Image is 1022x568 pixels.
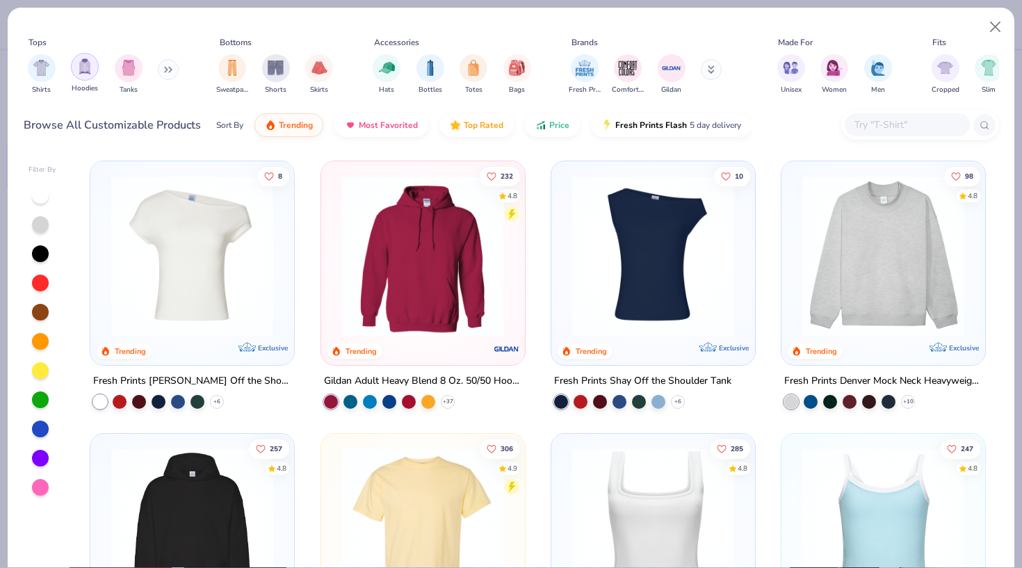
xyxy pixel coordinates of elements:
[612,54,644,95] button: filter button
[871,85,885,95] span: Men
[216,54,248,95] button: filter button
[503,54,531,95] button: filter button
[795,175,971,337] img: f5d85501-0dbb-4ee4-b115-c08fa3845d83
[783,60,799,76] img: Unisex Image
[265,120,276,131] img: trending.gif
[466,60,481,76] img: Totes Image
[781,85,802,95] span: Unisex
[975,54,1003,95] button: filter button
[120,85,138,95] span: Tanks
[265,85,286,95] span: Shorts
[28,54,56,95] div: filter for Shirts
[569,54,601,95] button: filter button
[549,120,569,131] span: Price
[373,54,400,95] button: filter button
[949,343,979,352] span: Exclusive
[571,36,598,49] div: Brands
[29,36,47,49] div: Tops
[569,85,601,95] span: Fresh Prints
[33,60,49,76] img: Shirts Image
[961,446,973,453] span: 247
[932,54,959,95] div: filter for Cropped
[820,54,848,95] div: filter for Women
[975,54,1003,95] div: filter for Slim
[450,120,461,131] img: TopRated.gif
[71,54,99,95] button: filter button
[940,439,980,459] button: Like
[254,113,323,137] button: Trending
[257,166,289,186] button: Like
[503,54,531,95] div: filter for Bags
[784,373,982,390] div: Fresh Prints Denver Mock Neck Heavyweight Sweatshirt
[777,54,805,95] button: filter button
[310,85,328,95] span: Skirts
[493,335,521,363] img: Gildan logo
[29,165,56,175] div: Filter By
[262,54,290,95] button: filter button
[853,117,960,133] input: Try "T-Shirt"
[216,119,243,131] div: Sort By
[373,54,400,95] div: filter for Hats
[932,36,946,49] div: Fits
[442,398,453,406] span: + 37
[710,439,750,459] button: Like
[735,172,743,179] span: 10
[658,54,686,95] button: filter button
[115,54,143,95] div: filter for Tanks
[419,85,442,95] span: Bottles
[359,120,418,131] span: Most Favorited
[115,54,143,95] button: filter button
[525,113,580,137] button: Price
[93,373,291,390] div: Fresh Prints [PERSON_NAME] Off the Shoulder Top
[507,190,517,201] div: 4.8
[460,54,487,95] div: filter for Totes
[374,36,419,49] div: Accessories
[731,446,743,453] span: 285
[121,60,136,76] img: Tanks Image
[335,175,511,337] img: 01756b78-01f6-4cc6-8d8a-3c30c1a0c8ac
[270,446,282,453] span: 257
[262,54,290,95] div: filter for Shorts
[674,398,681,406] span: + 6
[334,113,428,137] button: Most Favorited
[820,54,848,95] button: filter button
[24,117,201,133] div: Browse All Customizable Products
[864,54,892,95] div: filter for Men
[601,120,613,131] img: flash.gif
[864,54,892,95] button: filter button
[465,85,482,95] span: Totes
[777,54,805,95] div: filter for Unisex
[279,120,313,131] span: Trending
[615,120,687,131] span: Fresh Prints Flash
[714,166,750,186] button: Like
[690,117,741,133] span: 5 day delivery
[277,464,286,474] div: 4.8
[479,166,519,186] button: Like
[617,58,638,79] img: Comfort Colors Image
[216,85,248,95] span: Sweatpants
[249,439,289,459] button: Like
[981,60,996,76] img: Slim Image
[612,54,644,95] div: filter for Comfort Colors
[500,172,512,179] span: 232
[104,175,280,337] img: a1c94bf0-cbc2-4c5c-96ec-cab3b8502a7f
[77,58,92,74] img: Hoodies Image
[416,54,444,95] button: filter button
[305,54,333,95] button: filter button
[719,343,749,352] span: Exclusive
[72,83,98,94] span: Hoodies
[982,14,1009,40] button: Close
[509,60,524,76] img: Bags Image
[574,58,595,79] img: Fresh Prints Image
[738,464,747,474] div: 4.8
[500,446,512,453] span: 306
[661,85,681,95] span: Gildan
[439,113,514,137] button: Top Rated
[71,53,99,94] div: filter for Hoodies
[612,85,644,95] span: Comfort Colors
[565,175,741,337] img: 5716b33b-ee27-473a-ad8a-9b8687048459
[311,60,327,76] img: Skirts Image
[554,373,731,390] div: Fresh Prints Shay Off the Shoulder Tank
[416,54,444,95] div: filter for Bottles
[968,464,978,474] div: 4.8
